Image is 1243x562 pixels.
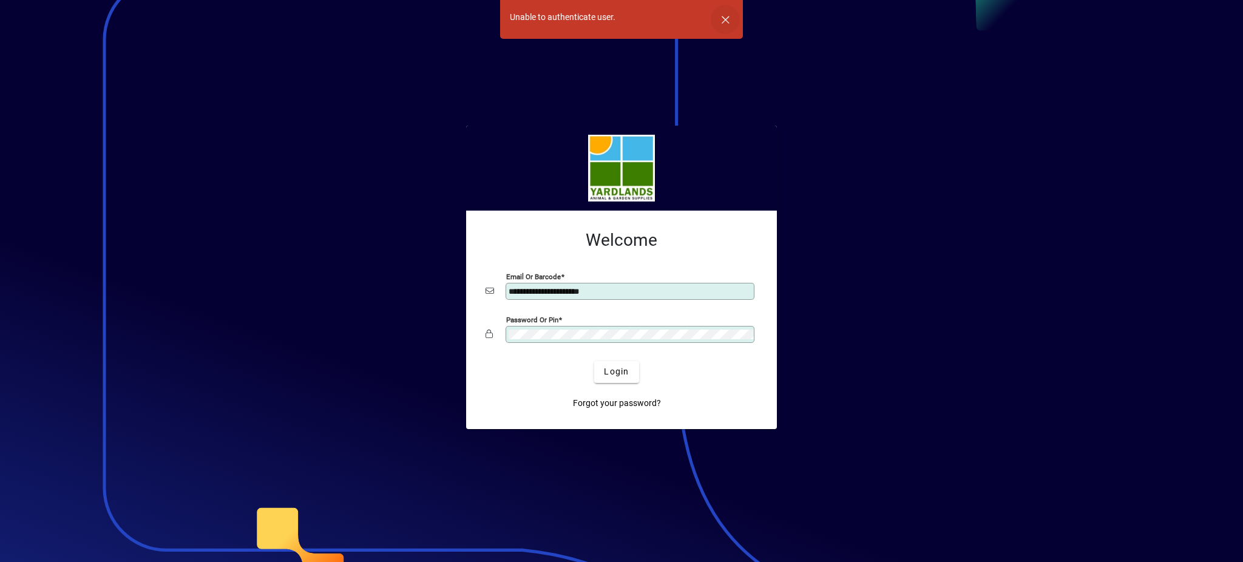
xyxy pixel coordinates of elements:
button: Dismiss [711,5,740,34]
h2: Welcome [486,230,757,251]
a: Forgot your password? [568,393,666,415]
mat-label: Email or Barcode [506,272,561,280]
div: Unable to authenticate user. [510,11,615,24]
mat-label: Password or Pin [506,315,558,323]
button: Login [594,361,638,383]
span: Login [604,365,629,378]
span: Forgot your password? [573,397,661,410]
